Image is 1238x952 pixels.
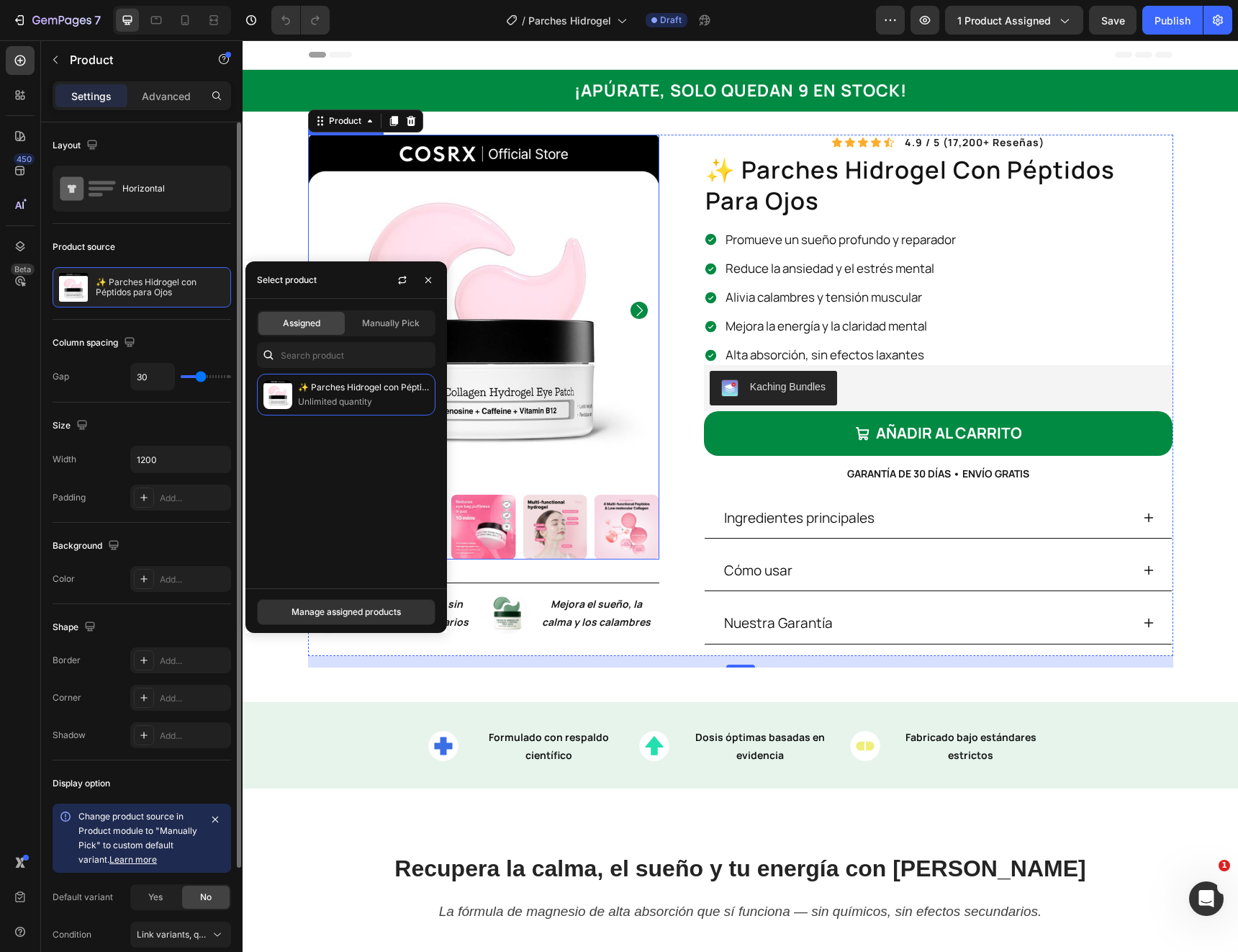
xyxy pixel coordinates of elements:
p: Nuestra Garantía [482,570,590,595]
strong: Formulado con respaldo científico [246,690,366,722]
span: Draft [660,14,682,27]
strong: Dosis óptimas basadas en evidencia [453,690,582,722]
div: Product source [53,241,115,253]
img: gempages_583862912448201447-78b9e7fd-e06e-440b-9c87-204f2b32e38c.webp [244,552,286,593]
div: Select product [257,274,317,287]
div: Layout [53,136,101,156]
div: Background [53,536,122,556]
div: Horizontal [122,172,210,205]
div: Manage assigned products [292,606,401,619]
span: GARANTÍA DE 30 DÍAS • ENVÍO GRATIS [605,426,787,440]
strong: Alta absorción sin efectos secundarios [125,557,226,588]
p: Promueve un sueño profundo y reparador [483,192,713,207]
span: Save [1101,14,1125,27]
button: 1 product assigned [945,6,1083,35]
span: 1 product assigned [957,13,1051,28]
img: product feature img [59,273,88,302]
span: No [200,891,212,904]
p: Unlimited quantity [298,395,429,409]
div: AÑADIR AL CARRITO [633,380,780,407]
p: ✨ Parches Hidrogel con Péptidos para Ojos [96,277,225,297]
div: Color [53,572,75,585]
strong: Recupera la calma, el sueño y tu energía con [PERSON_NAME] [152,815,843,841]
span: Manually Pick [362,317,420,330]
h1: ✨ parches hidrogel con péptidos para ojos [461,113,931,178]
img: gempages_583862912448201447-78b9e7fd-e06e-440b-9c87-204f2b32e38c.webp [65,552,107,593]
div: Condition [53,928,91,941]
span: / [522,13,525,28]
span: Assigned [283,317,320,330]
iframe: Intercom live chat [1189,881,1224,916]
p: Reduce la ansiedad y el estrés mental [483,220,713,236]
input: Search in Settings & Advanced [257,342,435,368]
strong: Mejora el sueño, la calma y los calambres [299,557,408,588]
button: Publish [1142,6,1203,35]
div: Beta [11,264,35,275]
button: Link variants, quantity <br> between same products [130,922,231,948]
div: Add... [160,692,227,705]
p: Product [70,51,192,68]
div: Padding [53,491,86,504]
img: collections [263,380,292,409]
div: Publish [1155,13,1190,28]
div: Shadow [53,729,86,742]
div: Display option [53,777,110,790]
p: Ingredientes principales [482,465,632,490]
button: Save [1089,6,1137,35]
img: icon-tested.svg [607,691,638,721]
div: Column spacing [53,333,138,353]
div: Width [53,453,76,466]
div: Size [53,416,91,436]
div: Corner [53,691,81,704]
a: Learn more [109,854,157,865]
input: Auto [131,446,230,472]
p: Settings [71,89,112,104]
p: Alta absorción, sin efectos laxantes [483,307,713,323]
button: Manage assigned products [257,599,435,625]
img: icon-ingredients.svg [186,691,216,721]
span: 1 [1219,860,1230,871]
p: Alivia calambres y tensión muscular [483,249,713,265]
div: Add... [160,573,227,586]
p: 7 [94,12,101,29]
div: Default variant [53,891,113,904]
span: Parches Hidrogel [528,13,611,28]
strong: Fabricado bajo estándares estrictos [663,690,794,722]
div: Undo/Redo [271,6,330,35]
div: Add... [160,729,227,742]
img: icon-efficient-dosages.svg [397,691,427,721]
button: 7 [6,6,107,35]
div: Add... [160,655,227,668]
img: KachingBundles.png [479,339,496,356]
div: Shape [53,618,99,637]
button: AÑADIR AL CARRITO [461,371,931,416]
div: Add... [160,492,227,505]
div: 450 [14,153,35,165]
p: 4.9 / 5 (17,200+ reseñas) [662,96,802,109]
p: Cómo usar [482,518,550,542]
div: Kaching Bundles [507,339,583,354]
button: Carousel Next Arrow [388,261,405,279]
span: Link variants, quantity <br> between same products [137,929,349,940]
p: Mejora la energía y la claridad mental [483,278,713,294]
p: La fórmula de magnesio de alta absorción que sí funciona — sin químicos, sin efectos secundarios. [68,861,928,882]
input: Auto [131,364,174,390]
span: Change product source in Product module to "Manually Pick" to custom default variant. [78,811,197,865]
span: Yes [148,891,163,904]
iframe: Design area [243,40,1238,952]
div: Gap [53,370,69,383]
div: Product [83,74,122,87]
div: Border [53,654,81,667]
button: Kaching Bundles [467,331,595,365]
p: ✨ Parches Hidrogel con Péptidos para Ojos [298,380,429,395]
p: Advanced [142,89,191,104]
